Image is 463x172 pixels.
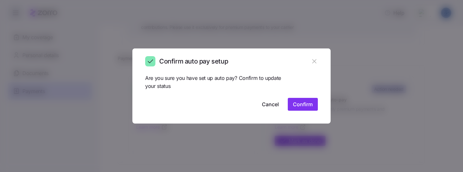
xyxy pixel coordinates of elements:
span: Are you sure you have set up auto pay? Confirm to update your status [145,74,281,90]
span: Cancel [262,100,279,108]
button: Confirm [288,98,318,111]
span: Confirm [293,100,313,108]
h2: Confirm auto pay setup [159,57,228,66]
button: Cancel [257,98,284,111]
